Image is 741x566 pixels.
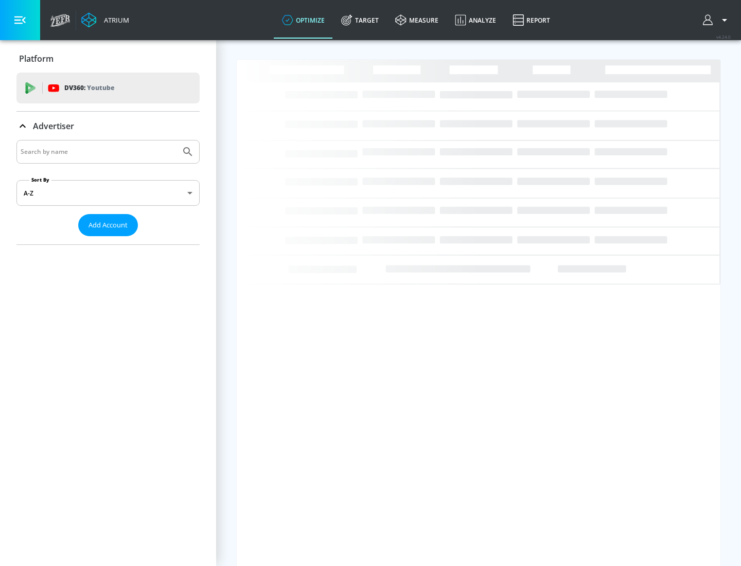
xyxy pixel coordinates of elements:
a: Report [504,2,558,39]
span: v 4.24.0 [716,34,731,40]
button: Add Account [78,214,138,236]
div: Platform [16,44,200,73]
input: Search by name [21,145,177,158]
a: Analyze [447,2,504,39]
p: DV360: [64,82,114,94]
a: optimize [274,2,333,39]
label: Sort By [29,176,51,183]
div: A-Z [16,180,200,206]
a: Target [333,2,387,39]
span: Add Account [89,219,128,231]
a: Atrium [81,12,129,28]
p: Platform [19,53,54,64]
div: DV360: Youtube [16,73,200,103]
p: Advertiser [33,120,74,132]
div: Advertiser [16,140,200,244]
a: measure [387,2,447,39]
nav: list of Advertiser [16,236,200,244]
div: Atrium [100,15,129,25]
p: Youtube [87,82,114,93]
div: Advertiser [16,112,200,140]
